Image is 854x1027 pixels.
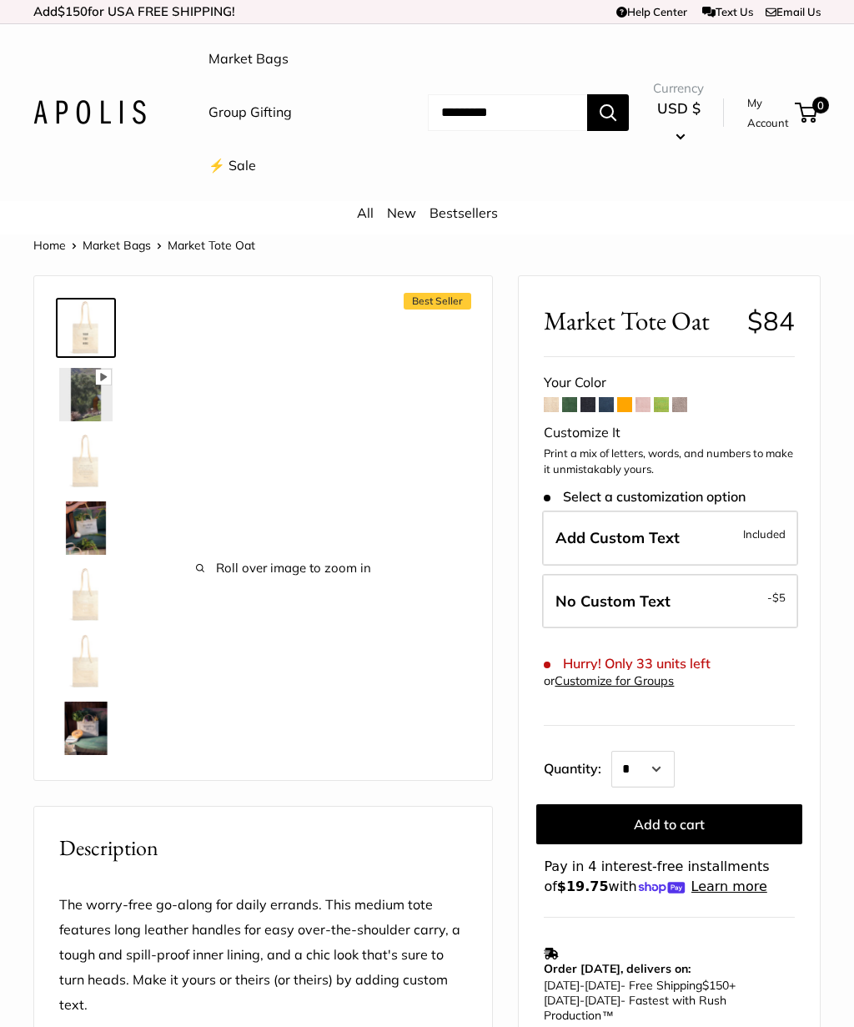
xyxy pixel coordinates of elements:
span: [DATE] [544,978,580,993]
p: - Free Shipping + [544,978,786,1023]
img: Market Tote Oat [59,568,113,622]
a: Email Us [766,5,821,18]
span: $84 [747,305,795,337]
a: Market Bags [83,238,151,253]
button: Search [587,94,629,131]
span: $150 [702,978,729,993]
img: Apolis [33,100,146,124]
span: USD $ [657,99,701,117]
span: [DATE] [585,993,620,1008]
span: - [580,993,585,1008]
a: Market Tote Oat [56,632,116,692]
p: Print a mix of letters, words, and numbers to make it unmistakably yours. [544,446,795,478]
img: Market Tote Oat [59,635,113,688]
span: - Fastest with Rush Production™ [544,993,726,1023]
a: Market Tote Oat [56,365,116,425]
label: Add Custom Text [542,511,798,566]
p: The worry-free go-along for daily errands. This medium tote features long leather handles for eas... [59,893,467,1018]
span: - [580,978,585,993]
a: Bestsellers [430,204,498,221]
a: Market Bags [208,47,289,72]
a: Market Tote Oat [56,698,116,758]
span: Market Tote Oat [544,305,734,336]
span: Currency [653,77,704,100]
a: Help Center [616,5,687,18]
a: New [387,204,416,221]
span: Add Custom Text [555,528,680,547]
div: Customize It [544,420,795,446]
img: Market Tote Oat [59,702,113,755]
a: Market Tote Oat [56,565,116,625]
a: Text Us [702,5,753,18]
span: [DATE] [544,993,580,1008]
nav: Breadcrumb [33,234,255,256]
span: Best Seller [404,293,471,310]
a: Market Tote Oat [56,431,116,491]
span: Roll over image to zoom in [168,556,399,580]
img: Market Tote Oat [59,501,113,555]
a: Market Tote Oat [56,298,116,358]
span: Hurry! Only 33 units left [544,656,710,672]
span: $5 [772,591,786,604]
a: My Account [747,93,789,133]
img: Market Tote Oat [59,301,113,355]
div: Your Color [544,370,795,395]
a: Market Tote Oat [56,498,116,558]
span: [DATE] [585,978,620,993]
a: Home [33,238,66,253]
span: No Custom Text [555,592,671,611]
img: Market Tote Oat [59,368,113,421]
label: Quantity: [544,746,611,788]
span: - [767,587,786,607]
span: Select a customization option [544,489,745,505]
button: Add to cart [536,804,802,844]
span: 0 [812,97,829,113]
button: USD $ [653,95,704,149]
span: Included [743,524,786,544]
a: All [357,204,374,221]
a: Customize for Groups [555,673,674,688]
a: 0 [796,103,817,123]
input: Search... [428,94,587,131]
a: Group Gifting [208,100,292,125]
a: ⚡️ Sale [208,154,256,179]
label: Leave Blank [542,574,798,629]
span: Market Tote Oat [168,238,255,253]
h2: Description [59,832,467,864]
strong: Order [DATE], delivers on: [544,961,691,976]
img: Market Tote Oat [59,435,113,488]
div: or [544,670,674,692]
span: $150 [58,3,88,19]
